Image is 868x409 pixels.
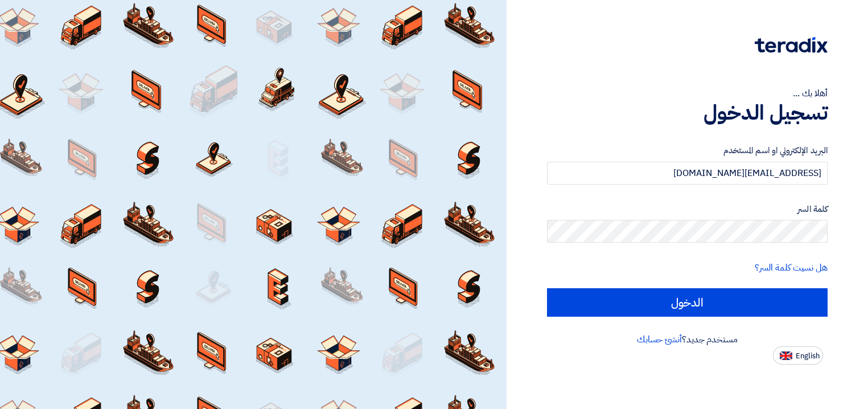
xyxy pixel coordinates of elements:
[755,37,828,53] img: Teradix logo
[547,162,828,185] input: أدخل بريد العمل الإلكتروني او اسم المستخدم الخاص بك ...
[780,351,792,360] img: en-US.png
[547,100,828,125] h1: تسجيل الدخول
[637,333,682,346] a: أنشئ حسابك
[547,87,828,100] div: أهلا بك ...
[547,144,828,157] label: البريد الإلكتروني او اسم المستخدم
[796,352,820,360] span: English
[755,261,828,275] a: هل نسيت كلمة السر؟
[547,203,828,216] label: كلمة السر
[547,333,828,346] div: مستخدم جديد؟
[773,346,823,365] button: English
[547,288,828,317] input: الدخول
